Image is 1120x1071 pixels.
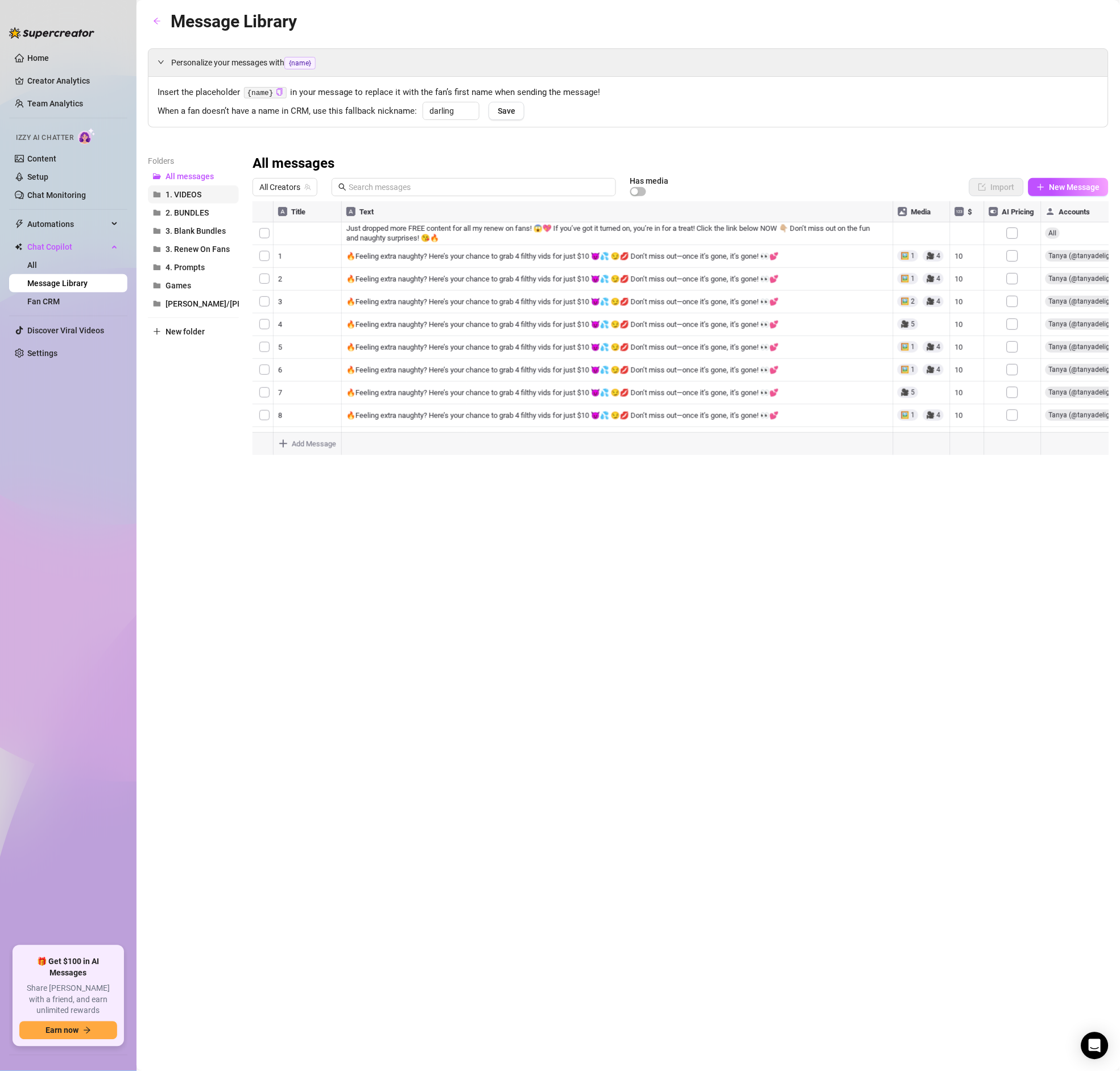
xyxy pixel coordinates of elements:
button: Games [148,276,239,295]
a: Chat Monitoring [27,191,86,200]
span: folder [153,263,161,271]
span: expanded [158,59,164,65]
button: 3. Renew On Fans [148,240,239,258]
span: New Message [1049,183,1100,192]
span: plus [1037,183,1045,191]
div: Open Intercom Messenger [1081,1032,1109,1060]
a: Team Analytics [27,99,83,108]
span: {name} [284,57,316,69]
img: Chat Copilot [15,243,22,251]
button: 1. VIDEOS [148,185,239,204]
span: 2. BUNDLES [166,208,209,217]
button: All messages [148,167,239,185]
span: folder-open [153,172,161,180]
article: Message Library [171,8,297,35]
span: Automations [27,215,108,233]
a: Creator Analytics [27,72,118,90]
span: folder [153,209,161,217]
span: team [304,184,311,191]
a: Content [27,154,56,163]
span: arrow-right [83,1027,91,1035]
span: Chat Copilot [27,238,108,256]
span: Personalize your messages with [171,56,1099,69]
span: Insert the placeholder in your message to replace it with the fan’s first name when sending the m... [158,86,1099,100]
span: plus [153,328,161,336]
img: AI Chatter [78,128,96,144]
span: When a fan doesn’t have a name in CRM, use this fallback nickname: [158,105,417,118]
span: folder [153,227,161,235]
button: 4. Prompts [148,258,239,276]
span: folder [153,300,161,308]
span: folder [153,191,161,199]
a: Discover Viral Videos [27,326,104,335]
article: Folders [148,155,239,167]
a: Settings [27,349,57,358]
span: arrow-left [153,17,161,25]
button: New folder [148,322,239,341]
button: 2. BUNDLES [148,204,239,222]
code: {name} [244,87,287,99]
span: Games [166,281,191,290]
span: 4. Prompts [166,263,205,272]
button: Click to Copy [276,88,283,97]
article: Has media [630,177,669,184]
span: Earn now [46,1026,78,1035]
button: [PERSON_NAME]/[PERSON_NAME] [148,295,239,313]
div: Personalize your messages with{name} [148,49,1108,76]
span: copy [276,88,283,96]
button: Save [489,102,524,120]
button: 3. Blank Bundles [148,222,239,240]
span: 3. Renew On Fans [166,245,230,254]
a: Home [27,53,49,63]
a: All [27,260,37,270]
span: Izzy AI Chatter [16,133,73,143]
span: [PERSON_NAME]/[PERSON_NAME] [166,299,291,308]
span: New folder [166,327,205,336]
span: 3. Blank Bundles [166,226,226,235]
a: Fan CRM [27,297,60,306]
input: Search messages [349,181,609,193]
button: Import [969,178,1024,196]
h3: All messages [253,155,334,173]
a: Setup [27,172,48,181]
img: logo-BBDzfeDw.svg [9,27,94,39]
button: New Message [1028,178,1109,196]
a: Message Library [27,279,88,288]
span: All Creators [259,179,311,196]
span: 1. VIDEOS [166,190,201,199]
span: Share [PERSON_NAME] with a friend, and earn unlimited rewards [19,983,117,1017]
span: thunderbolt [15,220,24,229]
span: folder [153,245,161,253]
span: All messages [166,172,214,181]
button: Earn nowarrow-right [19,1022,117,1040]
span: folder [153,282,161,290]
span: search [338,183,346,191]
span: 🎁 Get $100 in AI Messages [19,957,117,979]
span: Save [498,106,515,115]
